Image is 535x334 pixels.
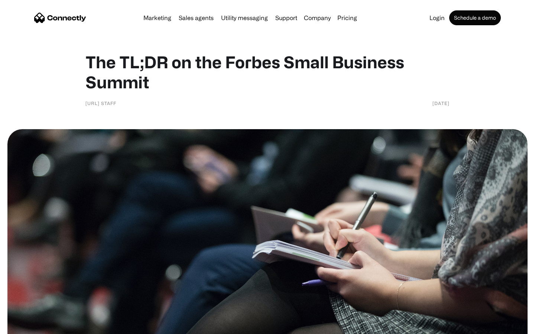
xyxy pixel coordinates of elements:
[15,321,45,331] ul: Language list
[432,99,450,107] div: [DATE]
[272,15,300,21] a: Support
[85,52,450,92] h1: The TL;DR on the Forbes Small Business Summit
[218,15,271,21] a: Utility messaging
[449,10,501,25] a: Schedule a demo
[7,321,45,331] aside: Language selected: English
[427,15,448,21] a: Login
[140,15,174,21] a: Marketing
[304,13,331,23] div: Company
[85,99,116,107] div: [URL] Staff
[334,15,360,21] a: Pricing
[176,15,217,21] a: Sales agents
